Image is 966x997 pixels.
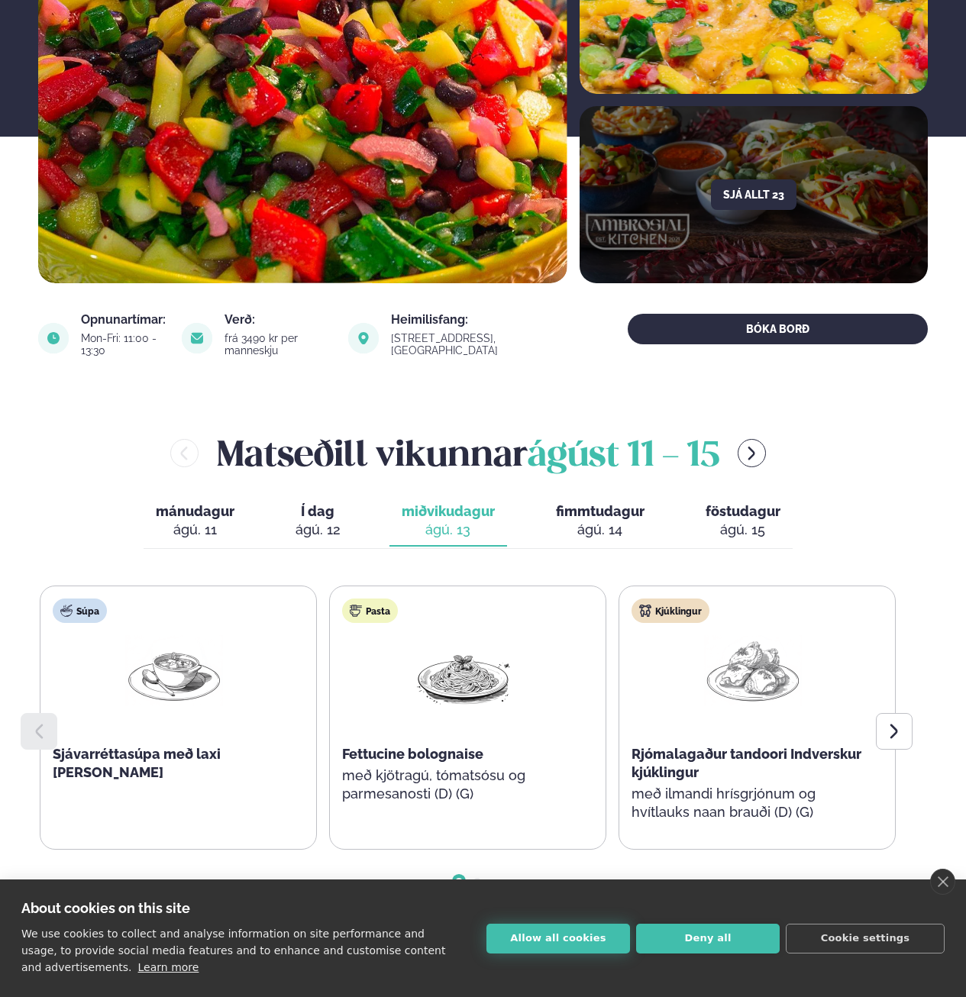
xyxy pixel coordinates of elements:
p: með kjötragú, tómatsósu og parmesanosti (D) (G) [342,766,585,803]
span: Go to slide 2 [474,878,480,884]
div: [STREET_ADDRESS], [GEOGRAPHIC_DATA] [391,332,573,357]
div: Kjúklingur [632,599,709,623]
span: miðvikudagur [402,503,495,519]
span: fimmtudagur [556,503,645,519]
span: Fettucine bolognaise [342,746,483,762]
button: menu-btn-right [738,439,766,467]
img: chicken.svg [639,605,651,617]
img: image alt [182,323,212,353]
span: Rjómalagaður tandoori Indverskur kjúklingur [632,746,861,780]
span: föstudagur [706,503,780,519]
div: Pasta [342,599,398,623]
button: BÓKA BORÐ [628,314,929,344]
strong: About cookies on this site [21,900,190,916]
div: Opnunartímar: [81,314,166,326]
div: Súpa [53,599,107,623]
img: Spagetti.png [415,635,512,706]
button: Allow all cookies [486,924,630,953]
button: mánudagur ágú. 11 [144,496,247,547]
div: ágú. 13 [402,521,495,539]
p: We use cookies to collect and analyse information on site performance and usage, to provide socia... [21,928,445,973]
p: með ilmandi hrísgrjónum og hvítlauks naan brauði (D) (G) [632,785,874,821]
img: pasta.svg [350,605,362,617]
span: Í dag [296,502,341,521]
span: mánudagur [156,503,234,519]
a: link [391,341,573,360]
div: ágú. 14 [556,521,645,539]
button: Deny all [636,924,780,953]
button: Í dag ágú. 12 [283,496,353,547]
div: ágú. 12 [296,521,341,539]
button: föstudagur ágú. 15 [693,496,793,547]
img: Chicken-thighs.png [704,635,802,706]
span: Go to slide 1 [456,878,462,884]
img: image alt [348,323,379,353]
button: fimmtudagur ágú. 14 [544,496,657,547]
button: menu-btn-left [170,439,199,467]
div: frá 3490 kr per manneskju [225,332,333,357]
span: ágúst 11 - 15 [528,440,719,473]
h2: Matseðill vikunnar [217,428,719,478]
button: miðvikudagur ágú. 13 [389,496,507,547]
span: Sjávarréttasúpa með laxi [PERSON_NAME] [53,746,221,780]
img: Soup.png [125,635,223,706]
a: Learn more [138,961,199,973]
a: close [930,869,955,895]
div: ágú. 15 [706,521,780,539]
div: Mon-Fri: 11:00 - 13:30 [81,332,166,357]
div: Verð: [225,314,333,326]
img: soup.svg [60,605,73,617]
img: image alt [38,323,69,353]
button: Cookie settings [786,924,945,953]
button: Sjá allt 23 [711,179,796,210]
div: Heimilisfang: [391,314,573,326]
div: ágú. 11 [156,521,234,539]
